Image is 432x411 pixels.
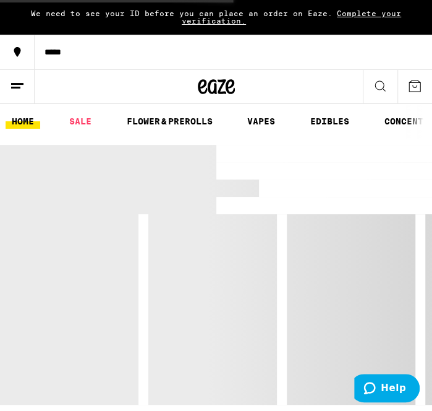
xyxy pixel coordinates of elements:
span: Complete your verification. [182,9,401,25]
a: HOME [6,114,40,129]
a: SALE [63,114,98,129]
a: FLOWER & PREROLLS [121,114,219,129]
a: VAPES [241,114,281,129]
iframe: Opens a widget where you can find more information [354,374,420,405]
span: We need to see your ID before you can place an order on Eaze. [31,9,332,17]
a: EDIBLES [304,114,355,129]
